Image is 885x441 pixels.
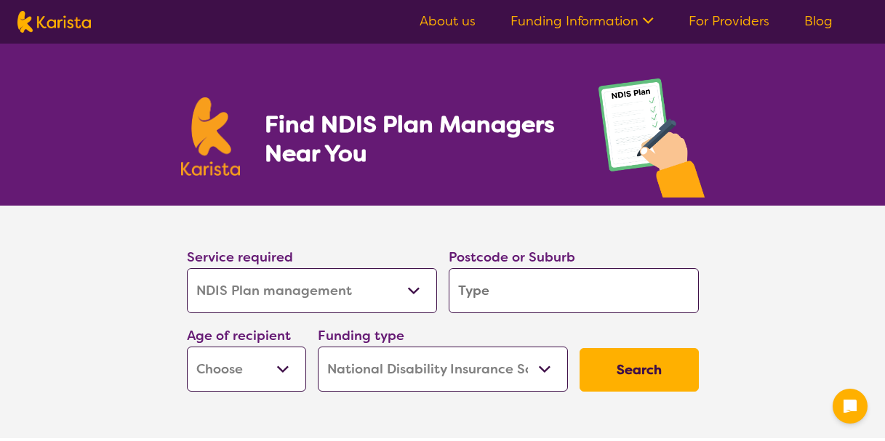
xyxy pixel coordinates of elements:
[17,11,91,33] img: Karista logo
[510,12,654,30] a: Funding Information
[318,327,404,344] label: Funding type
[804,12,833,30] a: Blog
[689,12,769,30] a: For Providers
[580,348,699,392] button: Search
[265,110,569,168] h1: Find NDIS Plan Managers Near You
[187,327,291,344] label: Age of recipient
[187,248,293,266] label: Service required
[449,248,575,266] label: Postcode or Suburb
[181,97,241,176] img: Karista logo
[449,268,699,313] input: Type
[420,12,476,30] a: About us
[598,78,705,206] img: plan-management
